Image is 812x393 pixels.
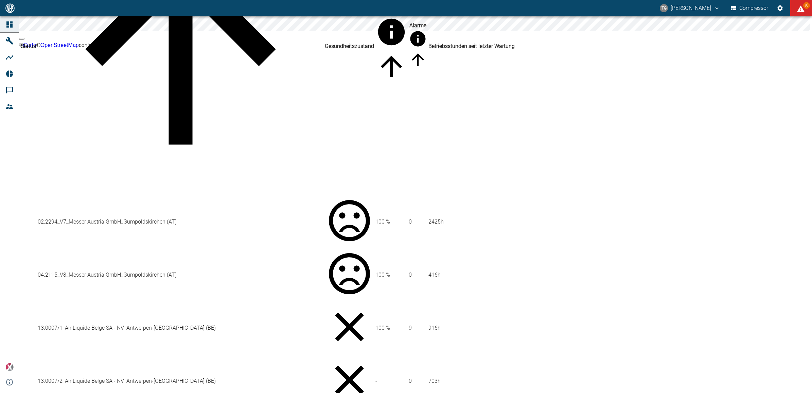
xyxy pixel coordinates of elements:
div: 416 h [428,271,515,279]
div: berechnet für die letzten 7 Tage [409,21,427,50]
div: berechnet für die letzten 7 Tage [375,8,407,50]
div: 916 h [428,324,515,332]
td: 02.2294_V7_Messer Austria GmbH_Gumpoldskirchen (AT) [37,196,324,248]
span: 100 % [375,325,390,331]
span: 100 % [375,218,390,225]
span: 0 [409,218,412,225]
div: TG [660,4,668,12]
button: Einstellungen [774,2,786,14]
div: 2425 h [428,218,515,226]
td: 13.0007/1_Air Liquide Belge SA - NV_Antwerpen-[GEOGRAPHIC_DATA] (BE) [37,302,324,354]
span: 0 [409,378,412,384]
div: 703 h [428,377,515,385]
span: 0 [409,272,412,278]
td: 04.2115_V8_Messer Austria GmbH_Gumpoldskirchen (AT) [37,249,324,301]
span: 9 [409,325,412,331]
span: 100 % [375,272,390,278]
span: 95 [803,2,810,9]
img: Xplore Logo [5,363,14,371]
div: 0 % [325,196,374,248]
div: No data [325,302,374,354]
div: 0 % [325,249,374,301]
button: thomas.gregoir@neuman-esser.com [659,2,721,14]
span: - [375,378,377,384]
button: Compressor [729,2,770,14]
img: logo [5,3,15,13]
